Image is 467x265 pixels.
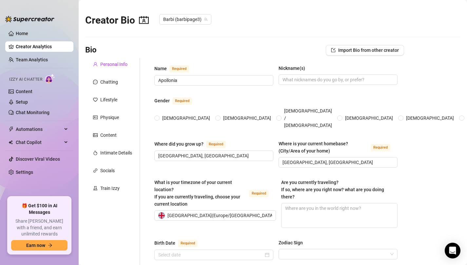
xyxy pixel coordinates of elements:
span: Chat Copilot [16,137,62,148]
span: Required [206,141,226,148]
span: team [204,17,208,21]
div: Intimate Details [100,149,132,156]
label: Where did you grow up? [154,140,233,148]
input: Where is your current homebase? (City/Area of your home) [282,159,392,166]
span: Automations [16,124,62,134]
div: Open Intercom Messenger [445,243,460,258]
span: Share [PERSON_NAME] with a friend, and earn unlimited rewards [11,218,68,237]
div: Content [100,132,117,139]
img: gb [158,212,165,219]
span: arrow-right [48,243,52,248]
input: Where did you grow up? [158,152,268,159]
div: Train Izzy [100,185,120,192]
a: Chat Monitoring [16,110,49,115]
span: Earn now [26,243,45,248]
span: experiment [93,186,98,191]
img: logo-BBDzfeDw.svg [5,16,54,22]
h2: Creator Bio [85,14,149,27]
span: user [93,62,98,67]
div: Where did you grow up? [154,140,204,148]
div: Personal Info [100,61,127,68]
a: Setup [16,99,28,105]
span: Are you currently traveling? If so, where are you right now? what are you doing there? [281,180,384,199]
span: Izzy AI Chatter [9,76,42,83]
label: Where is your current homebase? (City/Area of your home) [279,140,398,154]
span: Required [249,190,269,197]
div: Gender [154,97,170,104]
span: heart [93,97,98,102]
span: [DEMOGRAPHIC_DATA] [403,114,457,122]
span: [DEMOGRAPHIC_DATA] / [DEMOGRAPHIC_DATA] [282,107,335,129]
a: Discover Viral Videos [16,156,60,162]
a: Team Analytics [16,57,48,62]
h3: Bio [85,45,97,55]
input: Name [158,77,268,84]
span: [DEMOGRAPHIC_DATA] [342,114,396,122]
span: message [93,80,98,84]
label: Nickname(s) [279,65,310,72]
a: Home [16,31,28,36]
div: Nickname(s) [279,65,305,72]
span: [GEOGRAPHIC_DATA] ( Europe/[GEOGRAPHIC_DATA] ) [167,211,276,220]
div: Where is your current homebase? (City/Area of your home) [279,140,368,154]
div: Zodiac Sign [279,239,303,246]
span: [DEMOGRAPHIC_DATA] [160,114,213,122]
span: 🎁 Get $100 in AI Messages [11,203,68,215]
div: Chatting [100,78,118,86]
label: Name [154,65,196,72]
span: Import Bio from other creator [338,48,399,53]
span: idcard [93,115,98,120]
label: Zodiac Sign [279,239,307,246]
span: contacts [139,15,149,25]
div: Lifestyle [100,96,117,103]
span: What is your timezone of your current location? If you are currently traveling, choose your curre... [154,180,240,207]
button: Earn nowarrow-right [11,240,68,251]
label: Birth Date [154,239,205,247]
div: Name [154,65,167,72]
a: Settings [16,170,33,175]
span: Required [178,240,198,247]
span: picture [93,133,98,137]
a: Content [16,89,32,94]
img: Chat Copilot [9,140,13,145]
button: Import Bio from other creator [326,45,404,55]
span: import [331,48,336,52]
span: thunderbolt [9,127,14,132]
img: AI Chatter [45,74,55,83]
span: Required [169,65,189,72]
span: Required [172,97,192,105]
span: link [93,168,98,173]
div: Birth Date [154,239,175,247]
div: Socials [100,167,115,174]
span: [DEMOGRAPHIC_DATA] [221,114,274,122]
input: Birth Date [158,251,263,258]
div: Physique [100,114,119,121]
span: fire [93,151,98,155]
a: Creator Analytics [16,41,68,52]
span: Required [371,144,390,151]
label: Gender [154,97,199,105]
span: Barbi (barbipage3) [163,14,207,24]
input: Nickname(s) [282,76,392,83]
